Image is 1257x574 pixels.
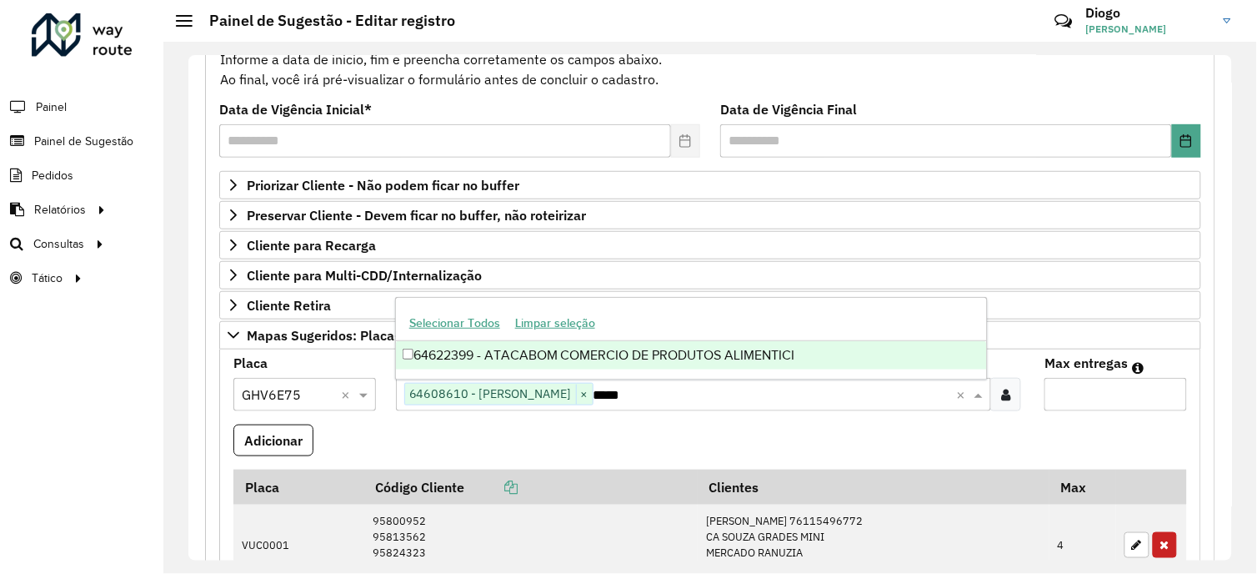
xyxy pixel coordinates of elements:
[1044,353,1128,373] label: Max entregas
[32,269,63,287] span: Tático
[247,269,482,282] span: Cliente para Multi-CDD/Internalização
[1132,361,1144,375] em: Máximo de clientes que serão colocados na mesma rota com os clientes informados
[576,385,593,405] span: ×
[36,98,67,116] span: Painel
[341,385,355,405] span: Clear all
[233,353,268,373] label: Placa
[396,341,987,370] div: 64622399 - ATACABOM COMERCIO DE PRODUTOS ALIMENTICI
[233,425,313,456] button: Adicionar
[405,384,576,404] span: 64608610 - [PERSON_NAME]
[247,239,376,252] span: Cliente para Recarga
[464,479,518,496] a: Copiar
[247,329,443,342] span: Mapas Sugeridos: Placa-Cliente
[402,310,508,336] button: Selecionar Todos
[219,171,1201,199] a: Priorizar Cliente - Não podem ficar no buffer
[247,299,331,312] span: Cliente Retira
[247,179,519,192] span: Priorizar Cliente - Não podem ficar no buffer
[720,99,857,119] label: Data de Vigência Final
[1172,124,1201,158] button: Choose Date
[33,235,84,253] span: Consultas
[956,385,970,405] span: Clear all
[233,470,363,505] th: Placa
[219,201,1201,229] a: Preservar Cliente - Devem ficar no buffer, não roteirizar
[363,470,697,505] th: Código Cliente
[247,209,586,222] span: Preservar Cliente - Devem ficar no buffer, não roteirizar
[193,12,455,30] h2: Painel de Sugestão - Editar registro
[1049,470,1116,505] th: Max
[34,133,133,150] span: Painel de Sugestão
[508,310,603,336] button: Limpar seleção
[32,167,73,184] span: Pedidos
[219,321,1201,350] a: Mapas Sugeridos: Placa-Cliente
[219,231,1201,259] a: Cliente para Recarga
[219,99,372,119] label: Data de Vigência Inicial
[219,291,1201,320] a: Cliente Retira
[1086,5,1211,21] h3: Diogo
[1086,22,1211,37] span: [PERSON_NAME]
[698,470,1049,505] th: Clientes
[1046,3,1082,39] a: Contato Rápido
[219,28,1201,90] div: Informe a data de inicio, fim e preencha corretamente os campos abaixo. Ao final, você irá pré-vi...
[34,201,86,219] span: Relatórios
[395,297,988,380] ng-dropdown-panel: Options list
[219,261,1201,290] a: Cliente para Multi-CDD/Internalização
